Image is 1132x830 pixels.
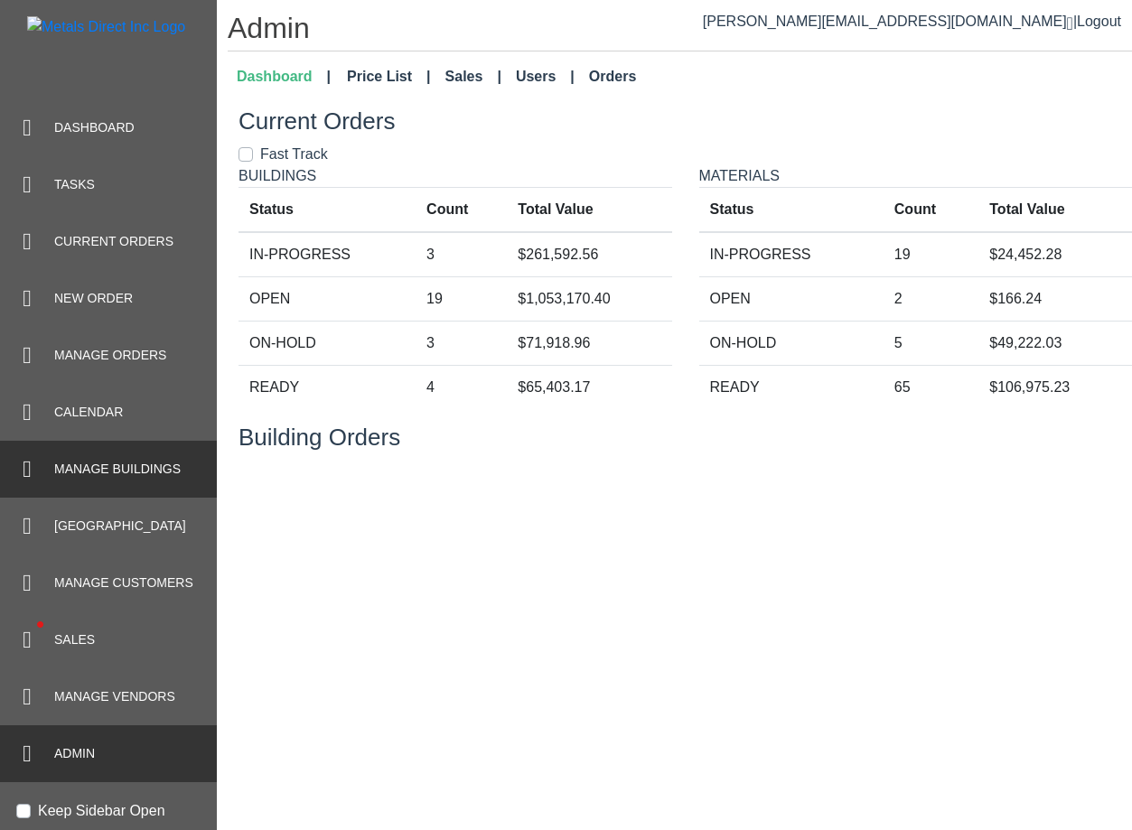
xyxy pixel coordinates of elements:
[699,276,884,321] td: OPEN
[507,365,671,409] td: $65,403.17
[507,232,671,277] td: $261,592.56
[239,276,416,321] td: OPEN
[978,321,1132,365] td: $49,222.03
[54,517,186,536] span: [GEOGRAPHIC_DATA]
[1077,14,1121,29] span: Logout
[229,59,338,95] a: Dashboard
[426,199,496,220] div: Count
[54,460,181,479] span: Manage Buildings
[38,800,165,822] label: Keep Sidebar Open
[228,11,1132,51] h1: Admin
[438,59,509,95] a: Sales
[54,175,95,194] span: Tasks
[699,365,884,409] td: READY
[989,199,1121,220] div: Total Value
[54,574,193,592] span: Manage Customers
[884,232,978,277] td: 19
[54,346,166,365] span: Manage Orders
[884,276,978,321] td: 2
[884,365,978,409] td: 65
[239,107,1132,135] h3: Current Orders
[54,403,123,422] span: Calendar
[54,289,133,308] span: New Order
[260,144,328,165] label: Fast Track
[340,59,438,95] a: Price List
[239,321,416,365] td: ON-HOLD
[710,199,873,220] div: Status
[699,321,884,365] td: ON-HOLD
[703,14,1073,29] a: [PERSON_NAME][EMAIL_ADDRESS][DOMAIN_NAME]
[416,232,507,277] td: 3
[239,232,416,277] td: IN-PROGRESS
[54,232,173,251] span: Current Orders
[416,365,507,409] td: 4
[507,276,671,321] td: $1,053,170.40
[54,744,95,763] span: Admin
[894,199,968,220] div: Count
[884,321,978,365] td: 5
[507,321,671,365] td: $71,918.96
[518,199,660,220] div: Total Value
[699,232,884,277] td: IN-PROGRESS
[17,595,63,654] span: •
[225,165,686,424] div: BUILDINGS
[239,365,416,409] td: READY
[978,276,1132,321] td: $166.24
[509,59,582,95] a: Users
[54,687,175,706] span: Manage Vendors
[978,232,1132,277] td: $24,452.28
[978,365,1132,409] td: $106,975.23
[27,16,185,38] img: Metals Direct Inc Logo
[239,424,1132,452] h3: Building Orders
[249,199,405,220] div: Status
[416,276,507,321] td: 19
[703,11,1121,33] div: |
[54,118,135,137] span: Dashboard
[582,59,643,95] a: Orders
[54,630,95,649] span: Sales
[416,321,507,365] td: 3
